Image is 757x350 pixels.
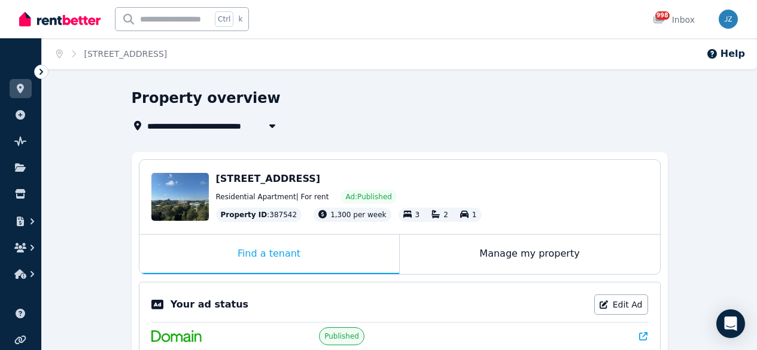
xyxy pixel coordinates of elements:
span: Ctrl [215,11,233,27]
div: Open Intercom Messenger [716,309,745,338]
span: 1,300 per week [330,211,386,219]
span: 1 [472,211,477,219]
span: Residential Apartment | For rent [216,192,329,202]
h1: Property overview [132,89,281,108]
span: k [238,14,242,24]
img: Domain.com.au [151,330,202,342]
span: 998 [655,11,670,20]
span: Published [324,331,359,341]
nav: Breadcrumb [42,38,181,69]
p: Your ad status [171,297,248,312]
span: 2 [443,211,448,219]
a: [STREET_ADDRESS] [84,49,168,59]
div: Manage my property [400,235,660,274]
img: RentBetter [19,10,101,28]
span: Ad: Published [345,192,391,202]
div: Find a tenant [139,235,399,274]
div: : 387542 [216,208,302,222]
img: Jing Zhao [719,10,738,29]
a: Edit Ad [594,294,648,315]
div: Inbox [653,14,695,26]
span: 3 [415,211,420,219]
span: [STREET_ADDRESS] [216,173,321,184]
button: Help [706,47,745,61]
span: Property ID [221,210,267,220]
